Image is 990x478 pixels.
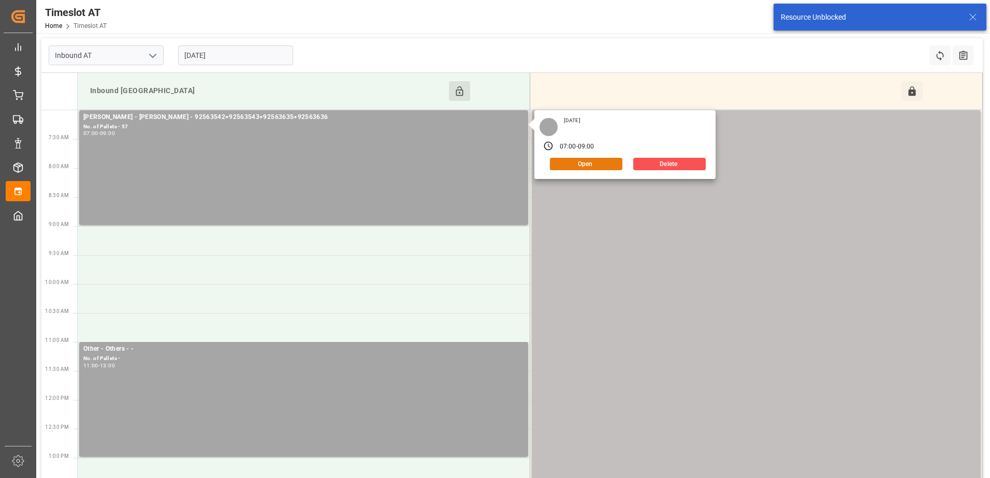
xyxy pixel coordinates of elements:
div: 11:00 [83,363,98,368]
div: - [576,142,578,152]
div: [PERSON_NAME] - [PERSON_NAME] - 92563542+92563543+92563635+92563636 [83,112,524,123]
span: 12:00 PM [45,395,69,401]
span: 1:00 PM [49,453,69,459]
span: 11:00 AM [45,337,69,343]
div: - - [536,112,977,123]
div: No. of Pallets - [83,354,524,363]
span: 8:00 AM [49,163,69,169]
div: 13:00 [100,363,115,368]
span: 8:30 AM [49,192,69,198]
div: [DATE] [560,117,584,124]
div: - [98,363,100,368]
div: 07:00 [560,142,576,152]
div: Resource Unblocked [781,12,959,23]
div: No. of Pallets - [536,123,977,131]
div: No. of Pallets - 57 [83,123,524,131]
span: 9:00 AM [49,221,69,227]
input: Type to search/select [49,46,164,65]
div: 07:00 [83,131,98,136]
span: 10:00 AM [45,279,69,285]
a: Home [45,22,62,29]
div: 09:00 [100,131,115,136]
div: Inbound [GEOGRAPHIC_DATA] [86,81,449,101]
button: Delete [633,158,706,170]
div: 09:00 [578,142,594,152]
div: Other - Others - - [83,344,524,354]
div: Timeslot AT [45,5,107,20]
button: open menu [144,48,160,64]
span: 11:30 AM [45,366,69,372]
span: 10:30 AM [45,308,69,314]
span: 7:30 AM [49,135,69,140]
button: Open [550,158,622,170]
span: 12:30 PM [45,424,69,430]
input: DD-MM-YYYY [178,46,293,65]
div: - [98,131,100,136]
span: 9:30 AM [49,250,69,256]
